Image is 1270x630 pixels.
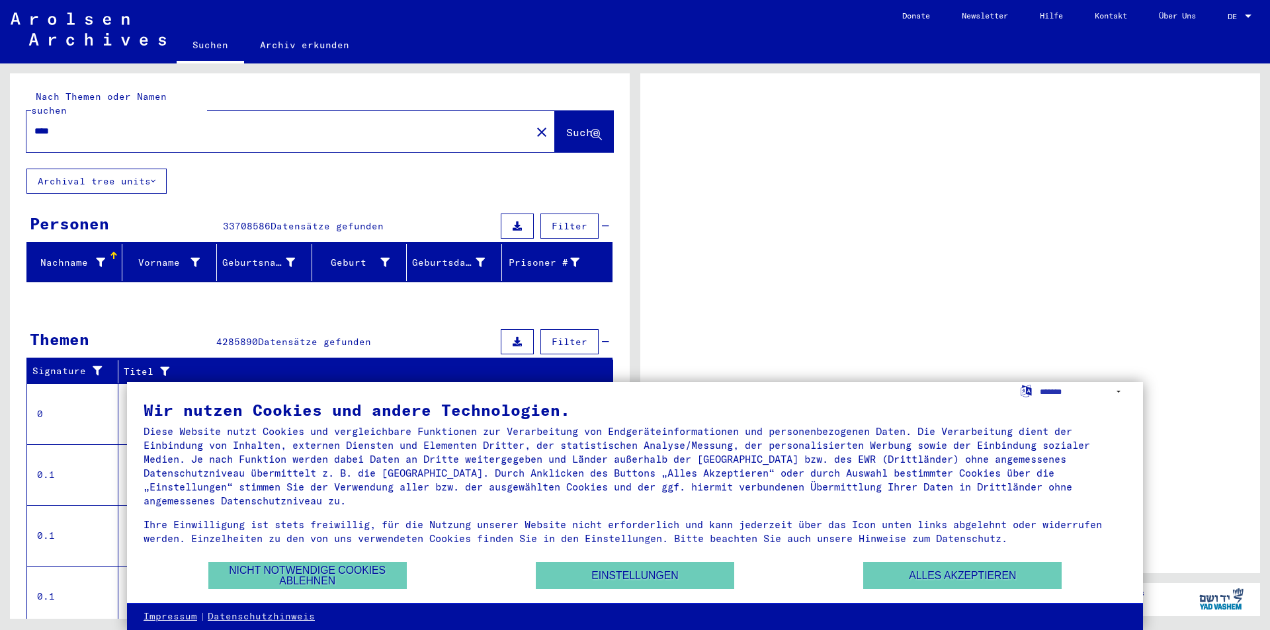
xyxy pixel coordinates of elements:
div: Vorname [128,252,217,273]
button: Suche [555,111,613,152]
div: Nachname [32,252,122,273]
div: Geburtsname [222,256,295,270]
div: Geburt‏ [317,256,390,270]
button: Clear [529,118,555,145]
a: Impressum [144,610,197,623]
div: Personen [30,212,109,235]
mat-header-cell: Nachname [27,244,122,281]
button: Archival tree units [26,169,167,194]
div: Ihre Einwilligung ist stets freiwillig, für die Nutzung unserer Website nicht erforderlich und ka... [144,518,1126,545]
mat-header-cell: Geburt‏ [312,244,407,281]
button: Filter [540,329,599,354]
a: Datenschutzhinweis [208,610,315,623]
div: Themen [30,327,89,351]
a: Suchen [177,29,244,63]
div: Titel [124,365,587,379]
td: 0.1 [27,505,118,566]
mat-header-cell: Geburtsname [217,244,312,281]
mat-icon: close [534,124,550,140]
button: Nicht notwendige Cookies ablehnen [208,562,407,589]
span: 33708586 [223,220,271,232]
div: Signature [32,364,108,378]
a: Archiv erkunden [244,29,365,61]
td: 0.1 [27,444,118,505]
mat-header-cell: Prisoner # [502,244,613,281]
span: Datensätze gefunden [258,336,371,348]
button: Einstellungen [536,562,734,589]
mat-header-cell: Vorname [122,244,218,281]
div: Diese Website nutzt Cookies und vergleichbare Funktionen zur Verarbeitung von Endgeräteinformatio... [144,424,1126,508]
label: Sprache auswählen [1019,384,1033,397]
div: Geburtsname [222,252,312,273]
span: DE [1228,12,1242,21]
div: Titel [124,361,600,382]
div: Prisoner # [507,252,597,273]
div: Geburtsdatum [412,256,485,270]
div: Nachname [32,256,105,270]
div: Prisoner # [507,256,580,270]
td: 0 [27,383,118,444]
div: Wir nutzen Cookies und andere Technologien. [144,402,1126,418]
span: Filter [552,220,587,232]
select: Sprache auswählen [1040,382,1126,401]
span: Datensätze gefunden [271,220,384,232]
img: yv_logo.png [1197,582,1246,615]
td: 0.1 [27,566,118,627]
div: Geburt‏ [317,252,407,273]
mat-label: Nach Themen oder Namen suchen [31,91,167,116]
span: Suche [566,126,599,139]
mat-header-cell: Geburtsdatum [407,244,502,281]
img: Arolsen_neg.svg [11,13,166,46]
div: Vorname [128,256,200,270]
button: Filter [540,214,599,239]
span: 4285890 [216,336,258,348]
button: Alles akzeptieren [863,562,1062,589]
div: Signature [32,361,121,382]
span: Filter [552,336,587,348]
div: Geburtsdatum [412,252,501,273]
